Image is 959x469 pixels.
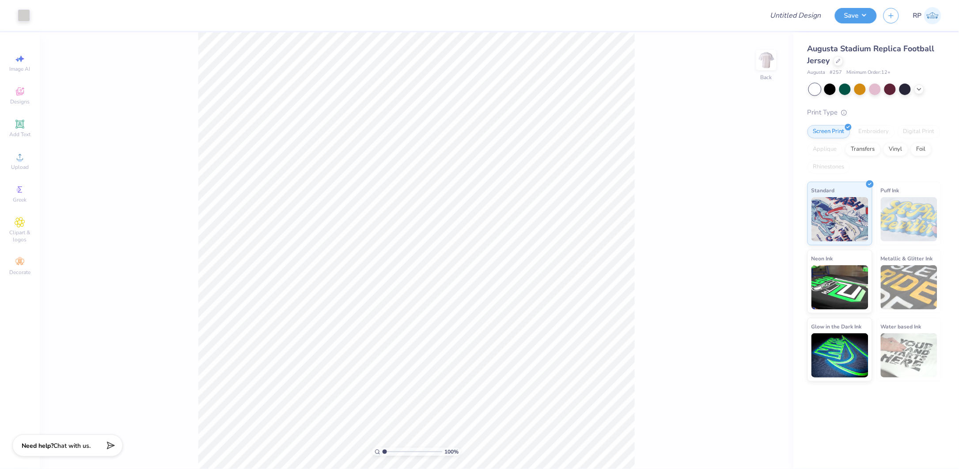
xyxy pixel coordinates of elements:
[881,333,938,377] img: Water based Ink
[22,442,53,450] strong: Need help?
[811,265,868,309] img: Neon Ink
[4,229,35,243] span: Clipart & logos
[881,322,921,331] span: Water based Ink
[11,164,29,171] span: Upload
[807,69,826,76] span: Augusta
[911,143,932,156] div: Foil
[811,254,833,263] span: Neon Ink
[811,197,868,241] img: Standard
[898,125,940,138] div: Digital Print
[881,186,899,195] span: Puff Ink
[913,7,941,24] a: RP
[763,7,828,24] input: Untitled Design
[881,197,938,241] img: Puff Ink
[811,322,862,331] span: Glow in the Dark Ink
[13,196,27,203] span: Greek
[761,73,772,81] div: Back
[811,333,868,377] img: Glow in the Dark Ink
[835,8,877,23] button: Save
[10,98,30,105] span: Designs
[807,43,935,66] span: Augusta Stadium Replica Football Jersey
[853,125,895,138] div: Embroidery
[53,442,91,450] span: Chat with us.
[881,254,933,263] span: Metallic & Glitter Ink
[807,160,850,174] div: Rhinestones
[881,265,938,309] img: Metallic & Glitter Ink
[9,131,30,138] span: Add Text
[830,69,842,76] span: # 257
[758,51,775,69] img: Back
[924,7,941,24] img: Rose Pineda
[444,448,459,456] span: 100 %
[883,143,908,156] div: Vinyl
[807,125,850,138] div: Screen Print
[10,65,30,72] span: Image AI
[845,143,881,156] div: Transfers
[811,186,835,195] span: Standard
[807,107,941,118] div: Print Type
[807,143,843,156] div: Applique
[913,11,922,21] span: RP
[847,69,891,76] span: Minimum Order: 12 +
[9,269,30,276] span: Decorate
